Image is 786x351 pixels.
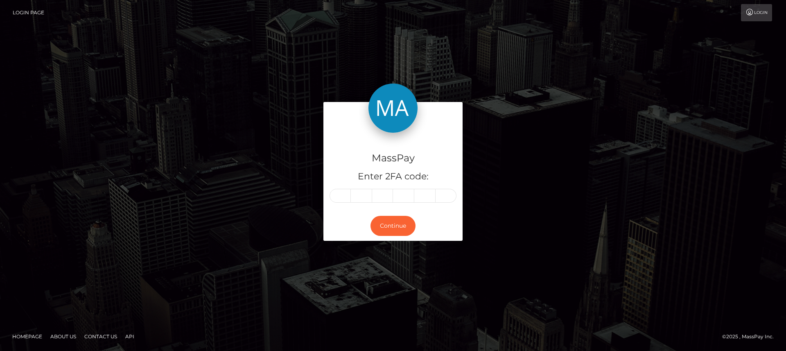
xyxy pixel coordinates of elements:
[370,216,416,236] button: Continue
[47,330,79,343] a: About Us
[722,332,780,341] div: © 2025 , MassPay Inc.
[330,170,456,183] h5: Enter 2FA code:
[9,330,45,343] a: Homepage
[81,330,120,343] a: Contact Us
[330,151,456,165] h4: MassPay
[13,4,44,21] a: Login Page
[368,84,418,133] img: MassPay
[122,330,138,343] a: API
